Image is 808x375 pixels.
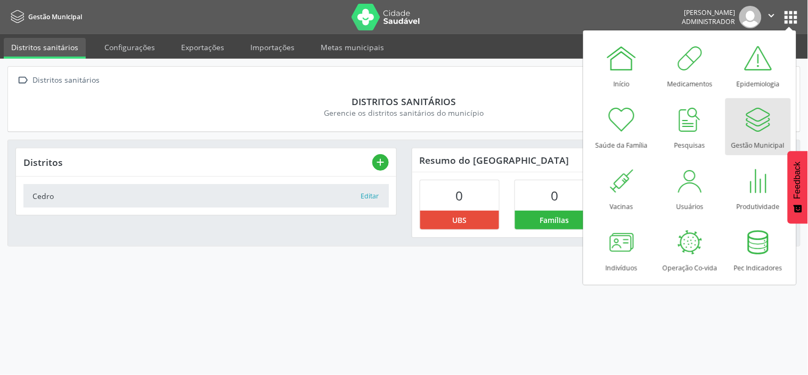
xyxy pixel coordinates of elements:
[374,156,386,168] i: add
[23,156,372,168] div: Distritos
[782,8,801,27] button: apps
[766,10,778,21] i: 
[725,221,791,278] a: Pec Indicadores
[174,38,232,57] a: Exportações
[589,98,655,155] a: Saúde da Família
[682,17,736,26] span: Administrador
[657,221,723,278] a: Operação Co-vida
[589,221,655,278] a: Indivíduos
[243,38,302,57] a: Importações
[23,184,389,207] a: Cedro Editar
[657,98,723,155] a: Pesquisas
[725,98,791,155] a: Gestão Municipal
[589,37,655,94] a: Início
[788,151,808,224] button: Feedback - Mostrar pesquisa
[589,159,655,217] a: Vacinas
[360,191,379,202] button: Editar
[23,107,785,118] div: Gerencie os distritos sanitários do município
[657,159,723,217] a: Usuários
[372,154,389,171] button: add
[725,37,791,94] a: Epidemiologia
[725,159,791,217] a: Produtividade
[15,73,102,88] a:  Distritos sanitários
[551,187,558,204] span: 0
[412,148,793,172] div: Resumo do [GEOGRAPHIC_DATA]
[682,8,736,17] div: [PERSON_NAME]
[313,38,391,57] a: Metas municipais
[762,6,782,28] button: 
[31,73,102,88] div: Distritos sanitários
[97,38,162,57] a: Configurações
[33,190,361,202] div: Cedro
[7,8,82,26] a: Gestão Municipal
[4,38,86,59] a: Distritos sanitários
[540,214,569,226] span: Famílias
[23,95,785,107] div: Distritos sanitários
[739,6,762,28] img: img
[657,37,723,94] a: Medicamentos
[15,73,31,88] i: 
[456,187,463,204] span: 0
[452,214,467,226] span: UBS
[28,12,82,21] span: Gestão Municipal
[793,162,803,199] span: Feedback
